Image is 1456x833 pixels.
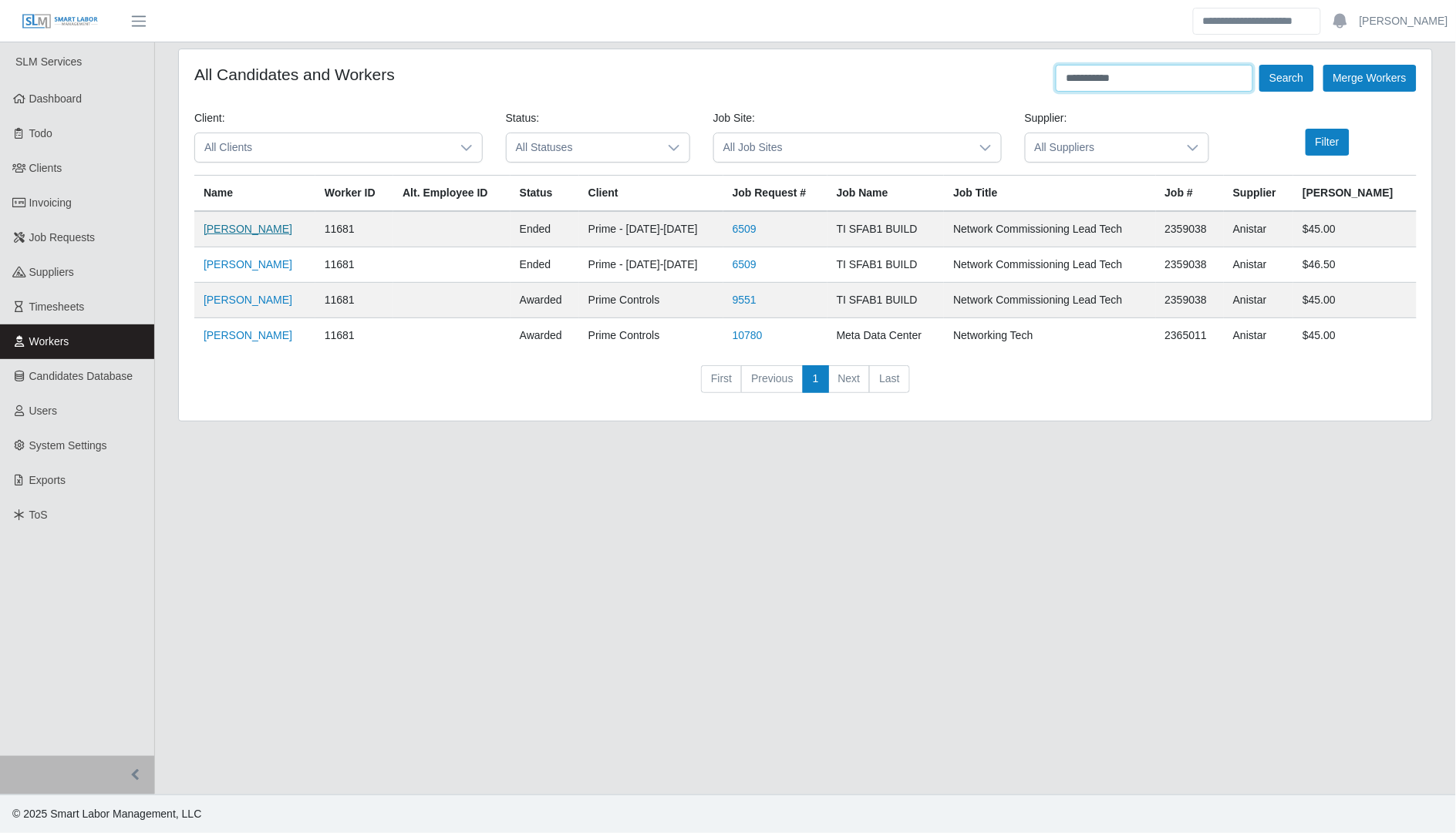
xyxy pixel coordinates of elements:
[733,294,757,306] a: 9551
[29,196,72,209] span: Invoicing
[579,318,723,354] td: Prime Controls
[1224,211,1293,247] td: Anistar
[1224,247,1293,283] td: Anistar
[12,808,201,820] span: © 2025 Smart Labor Management, LLC
[511,176,579,212] th: Status
[827,247,945,283] td: TI SFAB1 BUILD
[827,176,945,212] th: Job Name
[827,211,945,247] td: TI SFAB1 BUILD
[713,110,755,126] label: Job Site:
[944,211,1155,247] td: Network Commissioning Lead Tech
[315,176,393,212] th: Worker ID
[1293,247,1417,283] td: $46.50
[315,283,393,318] td: 11681
[506,110,540,126] label: Status:
[1224,283,1293,318] td: Anistar
[733,329,763,341] a: 10780
[944,176,1155,212] th: Job Title
[194,65,395,84] h4: All Candidates and Workers
[511,247,579,283] td: ended
[194,176,315,212] th: Name
[579,176,723,212] th: Client
[204,329,292,341] a: [PERSON_NAME]
[1156,247,1225,283] td: 2359038
[1323,65,1417,92] button: Merge Workers
[723,176,827,212] th: Job Request #
[393,176,511,212] th: Alt. Employee ID
[1293,318,1417,354] td: $45.00
[1193,8,1321,35] input: Search
[29,92,83,105] span: Dashboard
[194,365,1417,405] nav: pagination
[1360,13,1448,29] a: [PERSON_NAME]
[1224,176,1293,212] th: Supplier
[511,283,579,318] td: awarded
[944,318,1155,354] td: Networking Tech
[29,231,96,244] span: Job Requests
[194,110,225,126] label: Client:
[29,335,69,348] span: Workers
[827,283,945,318] td: TI SFAB1 BUILD
[315,318,393,354] td: 11681
[714,133,970,162] span: All Job Sites
[511,211,579,247] td: ended
[803,365,829,393] a: 1
[315,247,393,283] td: 11681
[1156,283,1225,318] td: 2359038
[944,247,1155,283] td: Network Commissioning Lead Tech
[733,258,757,270] a: 6509
[827,318,945,354] td: Meta Data Center
[1156,318,1225,354] td: 2365011
[944,283,1155,318] td: Network Commissioning Lead Tech
[204,258,292,270] a: [PERSON_NAME]
[29,162,62,174] span: Clients
[507,133,659,162] span: All Statuses
[1293,176,1417,212] th: [PERSON_NAME]
[29,405,58,417] span: Users
[1259,65,1313,92] button: Search
[579,211,723,247] td: Prime - [DATE]-[DATE]
[204,223,292,235] a: [PERSON_NAME]
[29,370,133,382] span: Candidates Database
[15,55,82,68] span: SLM Services
[195,133,451,162] span: All Clients
[1156,176,1225,212] th: Job #
[22,13,99,30] img: SLM Logo
[1156,211,1225,247] td: 2359038
[29,127,52,139] span: Todo
[29,439,107,452] span: System Settings
[1026,133,1178,162] span: All Suppliers
[29,301,85,313] span: Timesheets
[1306,129,1350,156] button: Filter
[511,318,579,354] td: awarded
[29,509,48,521] span: ToS
[733,223,757,235] a: 6509
[579,247,723,283] td: Prime - [DATE]-[DATE]
[315,211,393,247] td: 11681
[1025,110,1067,126] label: Supplier:
[1224,318,1293,354] td: Anistar
[1293,283,1417,318] td: $45.00
[1293,211,1417,247] td: $45.00
[29,474,66,486] span: Exports
[204,294,292,306] a: [PERSON_NAME]
[579,283,723,318] td: Prime Controls
[29,266,74,278] span: Suppliers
